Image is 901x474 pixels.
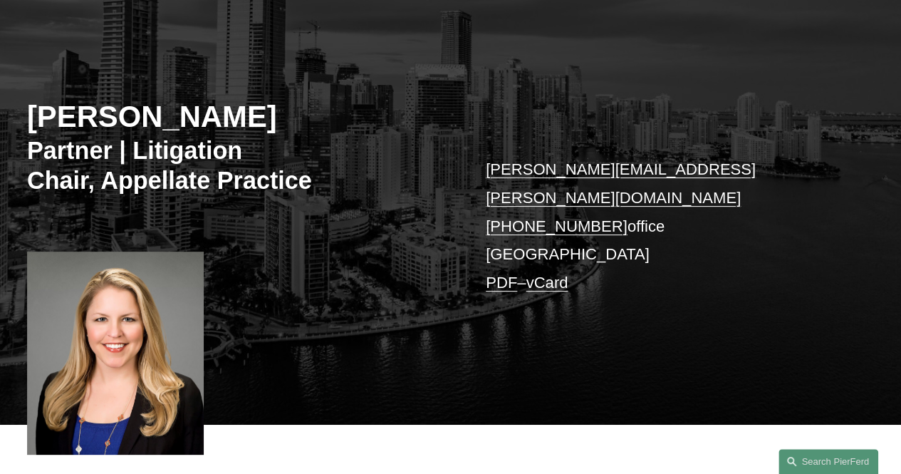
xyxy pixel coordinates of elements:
[486,160,756,207] a: [PERSON_NAME][EMAIL_ADDRESS][PERSON_NAME][DOMAIN_NAME]
[27,99,451,135] h2: [PERSON_NAME]
[486,217,627,235] a: [PHONE_NUMBER]
[486,274,517,292] a: PDF
[27,135,451,196] h3: Partner | Litigation Chair, Appellate Practice
[486,155,838,297] p: office [GEOGRAPHIC_DATA] –
[778,449,878,474] a: Search this site
[526,274,568,292] a: vCard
